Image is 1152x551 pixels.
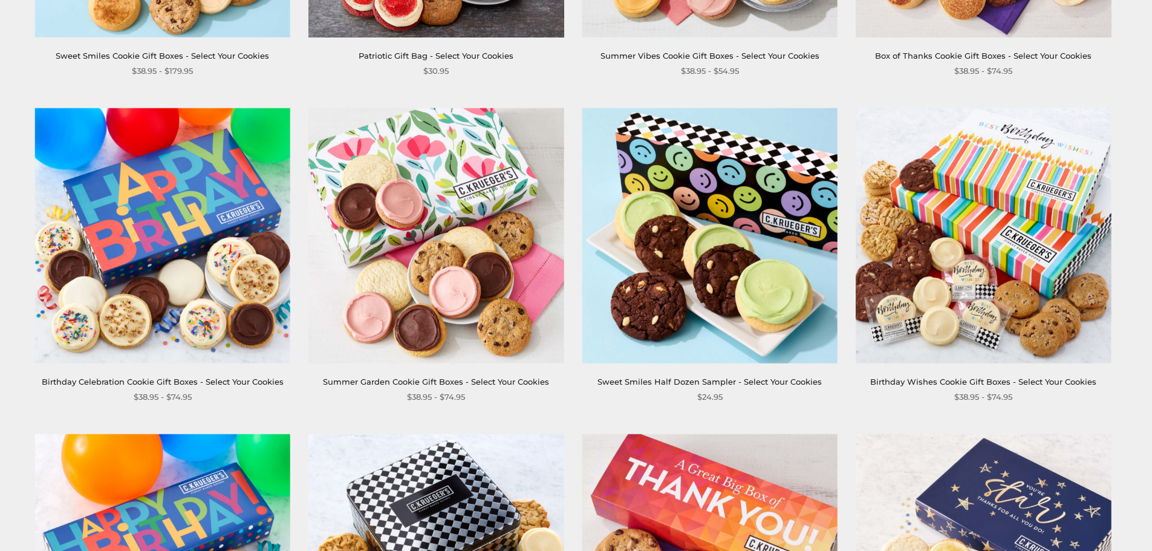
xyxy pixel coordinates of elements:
span: $38.95 - $74.95 [954,391,1012,403]
a: Patriotic Gift Bag - Select Your Cookies [359,51,513,60]
a: Summer Garden Cookie Gift Boxes - Select Your Cookies [323,377,549,386]
span: $38.95 - $74.95 [954,65,1012,77]
a: Sweet Smiles Cookie Gift Boxes - Select Your Cookies [56,51,269,60]
a: Birthday Celebration Cookie Gift Boxes - Select Your Cookies [42,377,284,386]
img: Summer Garden Cookie Gift Boxes - Select Your Cookies [308,108,564,363]
img: Birthday Wishes Cookie Gift Boxes - Select Your Cookies [856,108,1111,363]
a: Sweet Smiles Half Dozen Sampler - Select Your Cookies [597,377,822,386]
span: $24.95 [697,391,723,403]
a: Summer Vibes Cookie Gift Boxes - Select Your Cookies [600,51,819,60]
iframe: Sign Up via Text for Offers [10,505,125,541]
span: $38.95 - $179.95 [132,65,193,77]
a: Box of Thanks Cookie Gift Boxes - Select Your Cookies [875,51,1092,60]
img: Birthday Celebration Cookie Gift Boxes - Select Your Cookies [35,108,290,363]
a: Birthday Wishes Cookie Gift Boxes - Select Your Cookies [870,377,1096,386]
span: $30.95 [423,65,449,77]
span: $38.95 - $74.95 [134,391,192,403]
span: $38.95 - $74.95 [407,391,465,403]
img: Sweet Smiles Half Dozen Sampler - Select Your Cookies [582,108,838,363]
span: $38.95 - $54.95 [681,65,739,77]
